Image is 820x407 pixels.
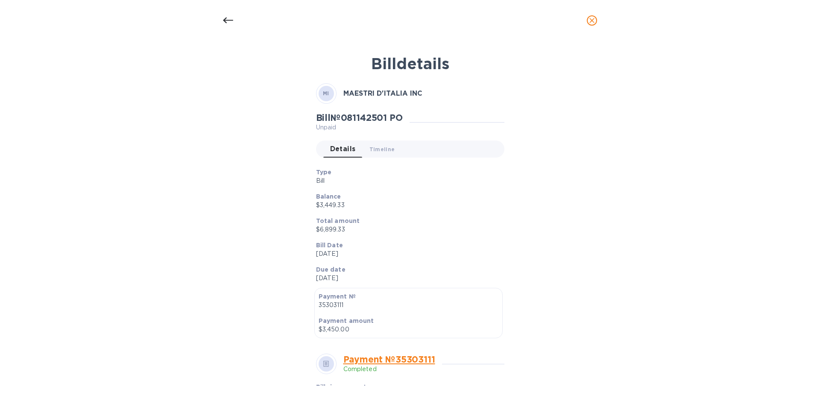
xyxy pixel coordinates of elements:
[330,143,356,155] span: Details
[371,54,449,73] b: Bill details
[316,384,366,390] b: Bills in payment
[319,301,498,310] p: 35303111
[316,112,403,123] h2: Bill № 081142501 PO
[316,123,403,132] p: Unpaid
[319,317,374,324] b: Payment amount
[316,225,498,234] p: $6,899.33
[343,365,435,374] p: Completed
[319,325,498,334] p: $3,450.00
[343,89,422,97] b: MAESTRI D'ITALIA INC
[319,293,356,300] b: Payment №
[316,274,498,283] p: [DATE]
[316,193,341,200] b: Balance
[316,266,346,273] b: Due date
[316,201,498,210] p: $3,449.33
[369,145,395,154] span: Timeline
[316,217,360,224] b: Total amount
[323,90,329,97] b: MI
[343,354,435,365] a: Payment № 35303111
[316,176,498,185] p: Bill
[316,249,498,258] p: [DATE]
[316,169,332,176] b: Type
[582,10,602,31] button: close
[316,242,343,249] b: Bill Date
